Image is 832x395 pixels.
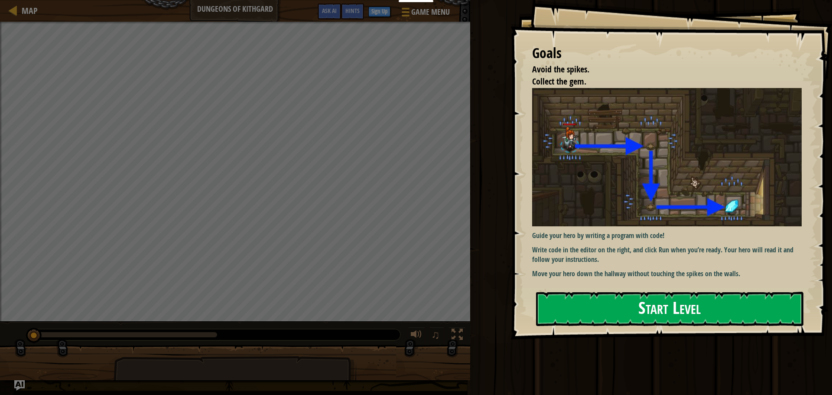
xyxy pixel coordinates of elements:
li: Avoid the spikes. [521,63,799,76]
button: ♫ [429,327,444,345]
button: Adjust volume [408,327,425,345]
img: Dungeons of kithgard [532,88,802,226]
button: Game Menu [395,3,455,24]
span: Ask AI [322,7,337,15]
button: Start Level [536,292,803,326]
span: Collect the gem. [532,75,586,87]
a: Map [17,5,38,16]
li: Collect the gem. [521,75,799,88]
button: Ask AI [14,380,25,391]
p: Move your hero down the hallway without touching the spikes on the walls. [532,269,802,279]
button: Toggle fullscreen [448,327,466,345]
p: Write code in the editor on the right, and click Run when you’re ready. Your hero will read it an... [532,245,802,265]
button: Ask AI [318,3,341,20]
p: Guide your hero by writing a program with code! [532,231,802,241]
span: Game Menu [411,7,450,18]
div: Goals [532,43,802,63]
button: Sign Up [368,7,390,17]
span: Map [22,5,38,16]
span: ♫ [431,328,440,341]
span: Avoid the spikes. [532,63,589,75]
span: Hints [345,7,360,15]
